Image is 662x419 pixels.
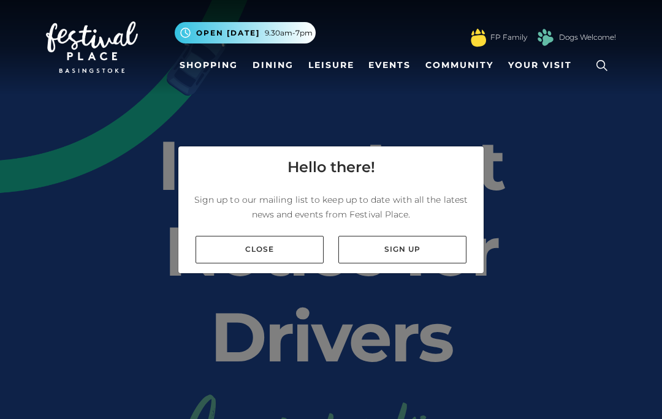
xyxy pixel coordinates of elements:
[188,192,474,222] p: Sign up to our mailing list to keep up to date with all the latest news and events from Festival ...
[46,21,138,73] img: Festival Place Logo
[303,54,359,77] a: Leisure
[175,22,316,43] button: Open [DATE] 9.30am-7pm
[503,54,583,77] a: Your Visit
[490,32,527,43] a: FP Family
[287,156,375,178] h4: Hello there!
[175,54,243,77] a: Shopping
[248,54,299,77] a: Dining
[265,28,313,39] span: 9.30am-7pm
[196,28,260,39] span: Open [DATE]
[420,54,498,77] a: Community
[338,236,466,263] a: Sign up
[363,54,416,77] a: Events
[559,32,616,43] a: Dogs Welcome!
[196,236,324,263] a: Close
[508,59,572,72] span: Your Visit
